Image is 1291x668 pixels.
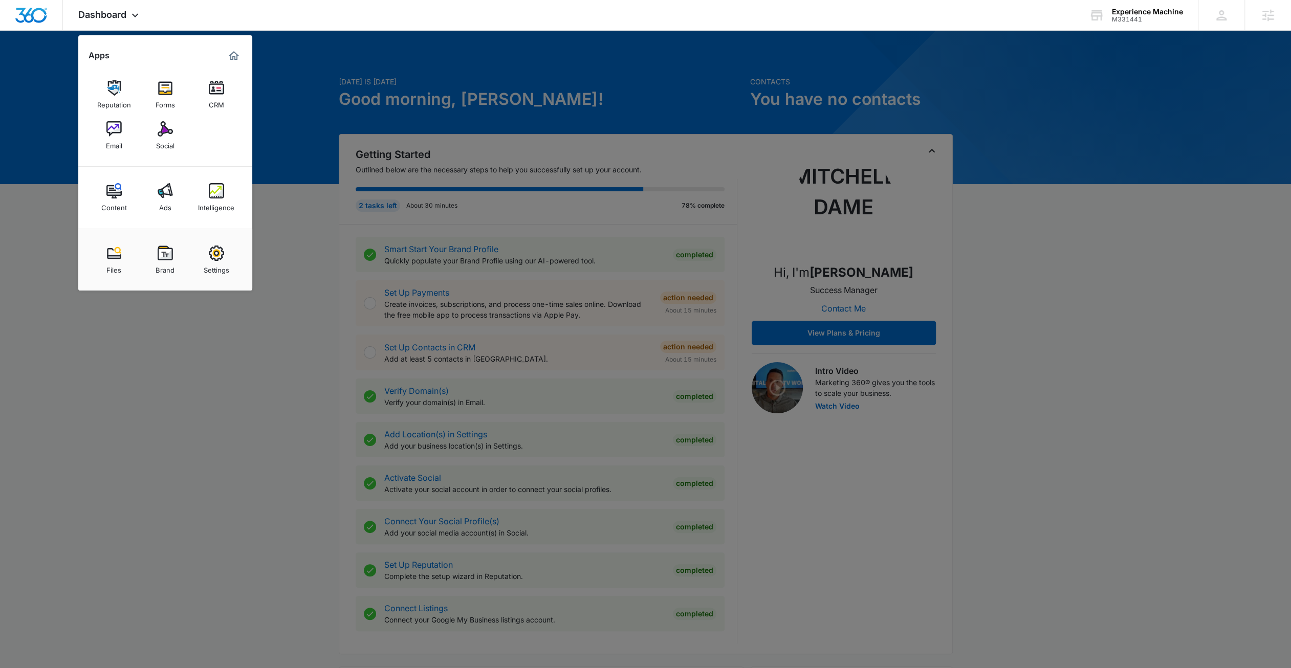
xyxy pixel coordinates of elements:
div: Social [156,137,174,150]
div: account name [1112,8,1183,16]
a: Settings [197,240,236,279]
div: Files [106,261,121,274]
div: Intelligence [198,198,234,212]
div: Content [101,198,127,212]
a: Marketing 360® Dashboard [226,48,242,64]
div: Forms [156,96,175,109]
h2: Apps [89,51,110,60]
a: Forms [146,75,185,114]
a: Social [146,116,185,155]
a: Content [95,178,134,217]
div: account id [1112,16,1183,23]
div: Reputation [97,96,131,109]
span: Dashboard [78,9,126,20]
a: Brand [146,240,185,279]
a: CRM [197,75,236,114]
a: Files [95,240,134,279]
a: Reputation [95,75,134,114]
a: Intelligence [197,178,236,217]
div: Brand [156,261,174,274]
div: Email [106,137,122,150]
div: CRM [209,96,224,109]
div: Ads [159,198,171,212]
a: Email [95,116,134,155]
a: Ads [146,178,185,217]
div: Settings [204,261,229,274]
